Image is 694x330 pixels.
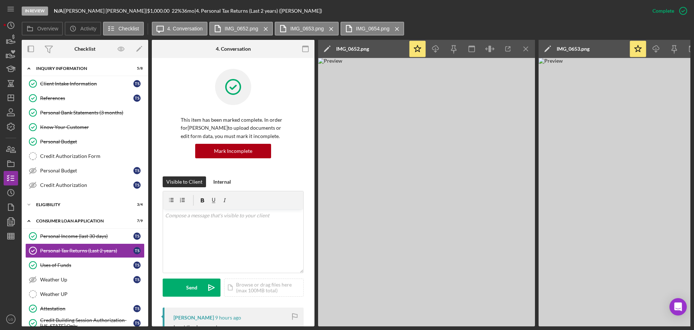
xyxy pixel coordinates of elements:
[340,22,404,35] button: IMG_0654.png
[133,276,141,283] div: T S
[130,202,143,207] div: 3 / 4
[40,182,133,188] div: Credit Authorization
[147,8,172,14] div: $1,000.00
[40,81,133,87] div: Client Intake Information
[25,258,145,272] a: Uses of FundsTS
[119,26,139,32] label: Checklist
[133,167,141,174] div: T S
[166,176,202,187] div: Visible to Client
[130,66,143,71] div: 5 / 8
[209,22,273,35] button: IMG_0652.png
[133,319,141,327] div: T S
[25,229,145,243] a: Personal Income (last 30 days)TS
[213,176,231,187] div: Internal
[40,291,144,297] div: Weather UP
[36,66,125,71] div: Inquiry Information
[25,149,145,163] a: Credit Authorization Form
[133,80,141,87] div: T S
[194,8,322,14] div: | 4. Personal Tax Returns (Last 2 years) ([PERSON_NAME])
[133,181,141,189] div: T S
[40,233,133,239] div: Personal Income (last 30 days)
[74,46,95,52] div: Checklist
[133,262,141,269] div: T S
[25,178,145,192] a: Credit AuthorizationTS
[186,279,197,297] div: Send
[9,317,13,321] text: LG
[103,22,144,35] button: Checklist
[557,46,590,52] div: IMG_0653.png
[40,110,144,116] div: Personal Bank Statements (3 months)
[36,219,125,223] div: Consumer Loan Application
[64,8,147,14] div: [PERSON_NAME] [PERSON_NAME] |
[22,7,48,16] div: In Review
[40,124,144,130] div: Know Your Customer
[36,202,125,207] div: Eligibility
[22,22,63,35] button: Overview
[133,247,141,254] div: T S
[133,305,141,312] div: T S
[225,26,258,32] label: IMG_0652.png
[669,298,687,316] div: Open Intercom Messenger
[181,8,194,14] div: 36 mo
[65,22,101,35] button: Activity
[318,58,535,326] img: Preview
[172,8,181,14] div: 22 %
[216,46,251,52] div: 4. Conversation
[4,312,18,326] button: LG
[275,22,339,35] button: IMG_0653.png
[40,248,133,254] div: Personal Tax Returns (Last 2 years)
[40,139,144,145] div: Personal Budget
[214,144,252,158] div: Mark Incomplete
[163,176,206,187] button: Visible to Client
[336,46,369,52] div: IMG_0652.png
[25,120,145,134] a: Know Your Customer
[25,91,145,105] a: ReferencesTS
[37,26,58,32] label: Overview
[40,317,133,329] div: Credit Building Session Authorization- [US_STATE] Only
[152,22,207,35] button: 4. Conversation
[25,301,145,316] a: AttestationTS
[195,144,271,158] button: Mark Incomplete
[25,287,145,301] a: Weather UP
[167,26,203,32] label: 4. Conversation
[25,163,145,178] a: Personal BudgetTS
[25,243,145,258] a: Personal Tax Returns (Last 2 years)TS
[40,168,133,174] div: Personal Budget
[25,76,145,91] a: Client Intake InformationTS
[290,26,324,32] label: IMG_0653.png
[40,277,133,283] div: Weather Up
[25,105,145,120] a: Personal Bank Statements (3 months)
[133,233,141,240] div: T S
[215,315,241,321] time: 2025-08-12 15:23
[25,272,145,287] a: Weather UpTS
[130,219,143,223] div: 7 / 9
[356,26,390,32] label: IMG_0654.png
[40,95,133,101] div: References
[40,262,133,268] div: Uses of Funds
[80,26,96,32] label: Activity
[173,315,214,321] div: [PERSON_NAME]
[25,134,145,149] a: Personal Budget
[54,8,63,14] b: N/A
[133,95,141,102] div: T S
[210,176,235,187] button: Internal
[163,279,220,297] button: Send
[173,324,220,330] div: I sent the documents
[645,4,690,18] button: Complete
[40,153,144,159] div: Credit Authorization Form
[40,306,133,312] div: Attestation
[54,8,64,14] div: |
[652,4,674,18] div: Complete
[181,116,286,140] p: This item has been marked complete. In order for [PERSON_NAME] to upload documents or edit form d...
